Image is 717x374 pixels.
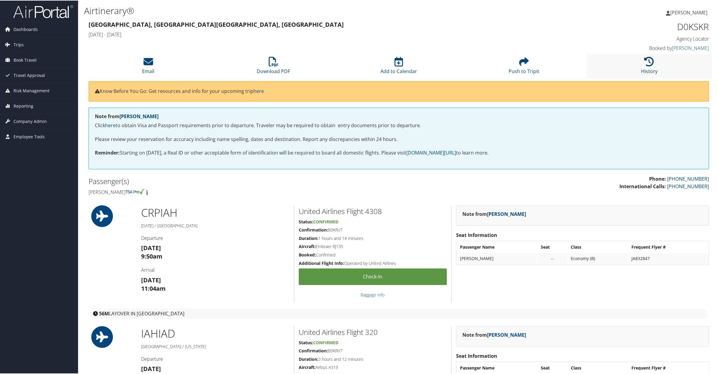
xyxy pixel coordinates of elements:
a: [PHONE_NUMBER] [667,182,709,189]
th: Class [568,241,628,252]
h4: Arrival [141,266,289,273]
strong: Confirmation: [299,226,328,232]
p: Starting on [DATE], a Real ID or other acceptable form of identification will be required to boar... [95,149,703,156]
strong: Reminder: [95,149,120,155]
span: Confirmed [313,339,338,345]
a: [PERSON_NAME] [119,112,159,119]
h1: CRP IAH [141,205,289,220]
h1: IAH IAD [141,326,289,341]
td: [PERSON_NAME] [457,253,537,263]
img: tsa-precheck.png [126,188,145,194]
strong: [DATE] [141,243,161,251]
div: -- [541,255,564,261]
h4: Booked by [561,44,709,51]
span: Travel Approval [14,67,45,82]
h1: D0KSKR [561,20,709,32]
span: Book Travel [14,52,37,67]
strong: Additional Flight Info: [299,260,344,265]
span: [PERSON_NAME] [670,9,707,15]
a: here [253,87,264,94]
a: [PERSON_NAME] [487,331,526,338]
h5: Confirmed [299,251,447,257]
h4: [PERSON_NAME] [89,188,394,195]
img: airportal-logo.png [13,4,73,18]
strong: 9:50am [141,252,162,260]
h4: Departure [141,234,289,241]
a: [PHONE_NUMBER] [667,175,709,182]
strong: Note from [462,331,526,338]
strong: [GEOGRAPHIC_DATA], [GEOGRAPHIC_DATA] [GEOGRAPHIC_DATA], [GEOGRAPHIC_DATA] [89,20,344,28]
strong: Phone: [649,175,666,182]
a: [PERSON_NAME] [487,210,526,217]
p: Know Before You Go: Get resources and info for your upcoming trip [95,87,703,95]
strong: Duration: [299,356,318,361]
h5: Operated by United Airlines [299,260,447,266]
a: Push to Tripit [509,60,539,74]
a: [PERSON_NAME] [672,44,709,51]
h2: Passenger(s) [89,176,394,186]
h5: B0KRV7 [299,347,447,353]
strong: 11:04am [141,284,166,292]
th: Frequent Flyer # [628,362,708,373]
th: Class [568,362,628,373]
a: [DOMAIN_NAME][URL] [406,149,456,155]
strong: Aircraft: [299,364,316,369]
th: Seat [538,362,567,373]
strong: Aircraft: [299,243,316,249]
h5: B0KRV7 [299,226,447,232]
strong: Note from [95,112,159,119]
strong: Seat Information [456,352,497,359]
strong: International Calls: [619,182,666,189]
th: Passenger Name [457,362,537,373]
div: layover in [GEOGRAPHIC_DATA] [90,308,707,318]
strong: Confirmation: [299,347,328,353]
h4: Departure [141,355,289,362]
span: Confirmed [313,218,338,224]
strong: Note from [462,210,526,217]
p: Please review your reservation for accuracy including name spelling, dates and destination. Repor... [95,135,703,143]
a: Email [142,60,154,74]
h5: [GEOGRAPHIC_DATA] / [US_STATE] [141,343,289,349]
h5: 3 hours and 12 minutes [299,356,447,362]
span: Risk Management [14,83,50,98]
strong: Seat Information [456,231,497,238]
th: Frequent Flyer # [628,241,708,252]
h5: Airbus A319 [299,364,447,370]
a: Add to Calendar [380,60,417,74]
h5: 1 hours and 14 minutes [299,235,447,241]
strong: 56M [99,310,109,316]
span: Employee Tools [14,129,45,144]
span: Reporting [14,98,33,113]
span: Trips [14,37,24,52]
span: Company Admin [14,113,47,128]
a: [PERSON_NAME] [666,3,713,21]
a: History [641,60,658,74]
a: Check-in [299,268,447,284]
a: Baggage Info [361,291,385,297]
th: Seat [538,241,567,252]
strong: [DATE] [141,275,161,284]
h2: United Airlines Flight 4308 [299,206,447,216]
h5: Embraer RJ135 [299,243,447,249]
strong: [DATE] [141,364,161,372]
strong: Status: [299,339,313,345]
p: Click to obtain Visa and Passport requirements prior to departure. Traveler may be required to ob... [95,121,703,129]
a: Download PDF [257,60,290,74]
strong: Duration: [299,235,318,241]
h5: [DATE] / [GEOGRAPHIC_DATA] [141,222,289,228]
th: Passenger Name [457,241,537,252]
td: JA832847 [628,253,708,263]
h1: Airtinerary® [84,4,504,17]
h2: United Airlines Flight 320 [299,326,447,337]
span: Dashboards [14,21,38,36]
a: here [105,121,116,128]
strong: Booked: [299,251,316,257]
strong: Status: [299,218,313,224]
td: Economy (B) [568,253,628,263]
h4: Agency Locator [561,35,709,41]
h4: [DATE] - [DATE] [89,31,552,37]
